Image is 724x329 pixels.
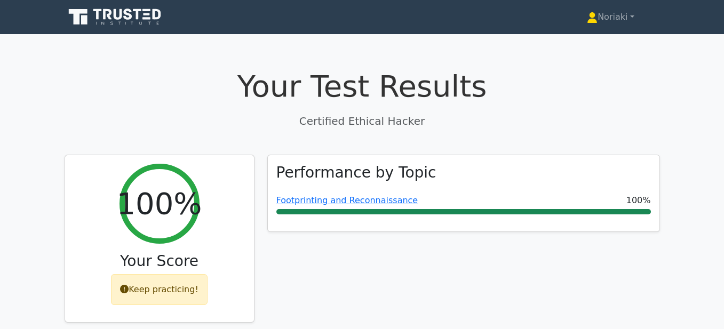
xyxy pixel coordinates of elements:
[116,186,202,221] h2: 100%
[74,252,245,270] h3: Your Score
[626,194,651,207] span: 100%
[276,164,436,182] h3: Performance by Topic
[276,195,418,205] a: Footprinting and Reconnaissance
[561,6,659,28] a: Noriaki
[111,274,208,305] div: Keep practicing!
[65,113,660,129] p: Certified Ethical Hacker
[65,68,660,104] h1: Your Test Results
